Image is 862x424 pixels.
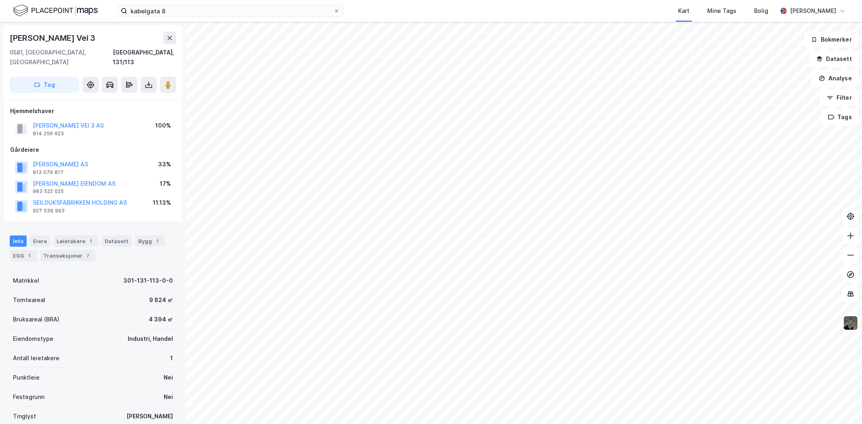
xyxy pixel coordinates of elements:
div: Bolig [754,6,768,16]
div: Bygg [135,235,165,247]
div: Hjemmelshaver [10,106,176,116]
div: ESG [10,250,37,261]
div: 1 [170,353,173,363]
div: 7 [84,252,92,260]
div: Festegrunn [13,392,44,402]
button: Tags [821,109,859,125]
div: Transaksjoner [40,250,95,261]
div: [PERSON_NAME] [790,6,836,16]
div: 1 [25,252,34,260]
div: Eiere [30,235,50,247]
div: 1 [154,237,162,245]
button: Bokmerker [804,31,859,48]
div: 301-131-113-0-0 [123,276,173,285]
button: Analyse [812,70,859,86]
div: 4 394 ㎡ [149,315,173,324]
div: 11.13% [153,198,171,208]
div: Mine Tags [707,6,736,16]
div: Industri, Handel [128,334,173,344]
div: 100% [155,121,171,130]
div: 17% [160,179,171,189]
div: Tinglyst [13,411,36,421]
div: 0581, [GEOGRAPHIC_DATA], [GEOGRAPHIC_DATA] [10,48,113,67]
div: Eiendomstype [13,334,53,344]
img: logo.f888ab2527a4732fd821a326f86c7f29.svg [13,4,98,18]
div: Gårdeiere [10,145,176,155]
div: 1 [87,237,95,245]
div: Nei [164,392,173,402]
div: [GEOGRAPHIC_DATA], 131/113 [113,48,176,67]
input: Søk på adresse, matrikkel, gårdeiere, leietakere eller personer [127,5,333,17]
div: 913 079 817 [33,169,63,176]
div: Matrikkel [13,276,39,285]
div: 927 539 993 [33,208,65,214]
iframe: Chat Widget [822,385,862,424]
button: Datasett [809,51,859,67]
div: Punktleie [13,373,40,382]
div: Kart [678,6,689,16]
button: Tag [10,77,79,93]
div: [PERSON_NAME] Vei 3 [10,31,97,44]
div: Bruksareal (BRA) [13,315,59,324]
div: Nei [164,373,173,382]
div: 914 256 623 [33,130,64,137]
div: [PERSON_NAME] [126,411,173,421]
div: Tomteareal [13,295,45,305]
button: Filter [820,90,859,106]
img: 9k= [843,315,858,331]
div: Antall leietakere [13,353,59,363]
div: Info [10,235,27,247]
div: 9 824 ㎡ [149,295,173,305]
div: Leietakere [53,235,98,247]
div: Datasett [101,235,132,247]
div: 33% [158,160,171,169]
div: 983 522 025 [33,188,64,195]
